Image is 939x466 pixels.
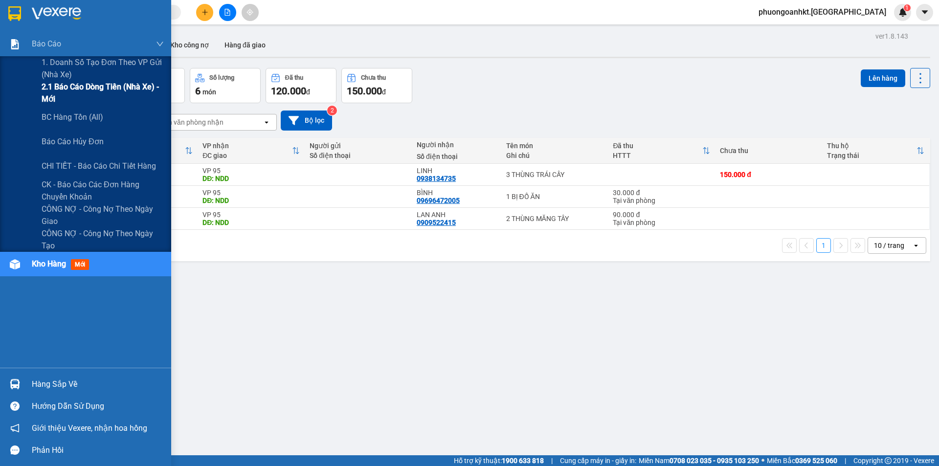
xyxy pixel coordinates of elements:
span: copyright [885,457,892,464]
div: 2 THÙNG MĂNG TÂY [506,215,604,222]
span: Báo cáo [32,38,61,50]
span: message [10,445,20,455]
span: notification [10,423,20,433]
span: 150.000 [347,85,382,97]
span: 1. Doanh số tạo đơn theo VP gửi (nhà xe) [42,56,164,81]
th: Toggle SortBy [608,138,715,164]
img: icon-new-feature [898,8,907,17]
div: 90.000 đ [613,211,710,219]
svg: open [263,118,270,126]
span: Cung cấp máy in - giấy in: [560,455,636,466]
sup: 2 [327,106,337,115]
span: 120.000 [271,85,306,97]
div: ĐC giao [202,152,292,159]
div: VP 95 [202,167,300,175]
div: LINH [417,167,496,175]
span: mới [71,259,89,270]
span: món [202,88,216,96]
div: Chưa thu [361,74,386,81]
button: Bộ lọc [281,111,332,131]
div: Tại văn phòng [613,219,710,226]
button: file-add [219,4,236,21]
img: logo-vxr [8,6,21,21]
span: aim [246,9,253,16]
div: Số lượng [209,74,234,81]
div: Hướng dẫn sử dụng [32,399,164,414]
img: solution-icon [10,39,20,49]
th: Toggle SortBy [198,138,305,164]
span: 6 [195,85,201,97]
button: Hàng đã giao [217,33,273,57]
img: warehouse-icon [10,379,20,389]
span: Miền Nam [639,455,759,466]
span: đ [306,88,310,96]
button: 1 [816,238,831,253]
div: Ghi chú [506,152,604,159]
div: DĐ: NDD [202,175,300,182]
div: 09696472005 [417,197,460,204]
div: 150.000 đ [720,171,817,178]
strong: 1900 633 818 [502,457,544,465]
div: DĐ: NDD [202,197,300,204]
div: 0938134735 [417,175,456,182]
span: BC hàng tồn (all) [42,111,103,123]
div: VP 95 [202,189,300,197]
div: Hàng sắp về [32,377,164,392]
div: Chọn văn phòng nhận [156,117,224,127]
span: 1 [905,4,909,11]
span: Miền Bắc [767,455,837,466]
div: VP 95 [202,211,300,219]
div: Người gửi [310,142,407,150]
div: Thu hộ [827,142,917,150]
span: phuongoanhkt.[GEOGRAPHIC_DATA] [751,6,894,18]
div: DĐ: NDD [202,219,300,226]
div: VP nhận [202,142,292,150]
div: 3 THÙNG TRÁI CÂY [506,171,604,178]
div: Trạng thái [827,152,917,159]
span: file-add [224,9,231,16]
span: đ [382,88,386,96]
div: 1 BỊ ĐỒ ĂN [506,193,604,200]
button: caret-down [916,4,933,21]
span: Hỗ trợ kỹ thuật: [454,455,544,466]
div: Đã thu [613,142,702,150]
button: plus [196,4,213,21]
div: Đã thu [285,74,303,81]
span: Báo cáo hủy đơn [42,135,104,148]
div: LAN ANH [417,211,496,219]
span: CÔNG NỢ - Công nợ theo ngày tạo [42,227,164,252]
span: | [845,455,846,466]
span: plus [201,9,208,16]
div: Số điện thoại [417,153,496,160]
span: | [551,455,553,466]
span: Kho hàng [32,259,66,268]
div: Phản hồi [32,443,164,458]
button: Kho công nợ [162,33,217,57]
span: question-circle [10,401,20,411]
sup: 1 [904,4,911,11]
span: CÔNG NỢ - Công nợ theo ngày giao [42,203,164,227]
span: CHI TIẾT - Báo cáo chi tiết hàng [42,160,156,172]
span: 2.1 Báo cáo dòng tiền (nhà xe) - mới [42,81,164,105]
span: ⚪️ [761,459,764,463]
div: BÌNH [417,189,496,197]
img: warehouse-icon [10,259,20,269]
div: HTTT [613,152,702,159]
button: Đã thu120.000đ [266,68,336,103]
div: 0909522415 [417,219,456,226]
button: Chưa thu150.000đ [341,68,412,103]
div: Tại văn phòng [613,197,710,204]
div: 10 / trang [874,241,904,250]
div: ver 1.8.143 [875,31,908,42]
span: caret-down [920,8,929,17]
button: Số lượng6món [190,68,261,103]
strong: 0369 525 060 [795,457,837,465]
div: Số điện thoại [310,152,407,159]
div: Người nhận [417,141,496,149]
button: aim [242,4,259,21]
div: 30.000 đ [613,189,710,197]
div: Chưa thu [720,147,817,155]
span: down [156,40,164,48]
div: Tên món [506,142,604,150]
span: CK - Báo cáo các đơn hàng chuyển khoản [42,178,164,203]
